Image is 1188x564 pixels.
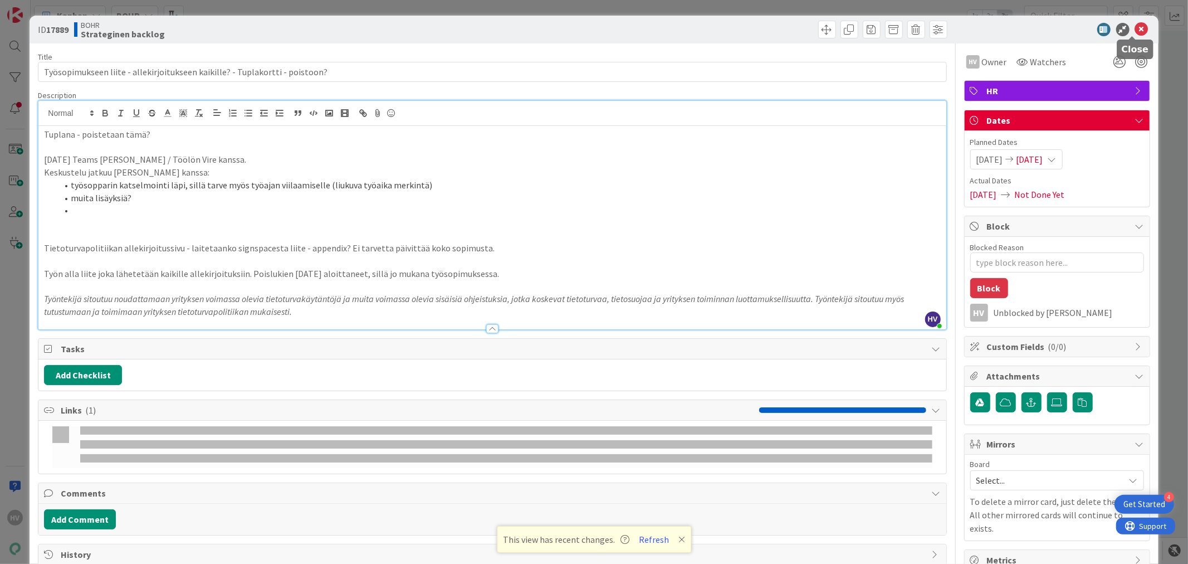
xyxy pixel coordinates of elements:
span: Watchers [1030,55,1067,69]
p: [DATE] Teams [PERSON_NAME] / Töölön Vire kanssa. [44,153,940,166]
span: Owner [982,55,1007,69]
li: työsopparin katselmointi läpi, sillä tarve myös työajan viilaamiselle (liukuva työaika merkintä) [57,179,940,192]
h5: Close [1122,44,1149,55]
div: 4 [1164,492,1174,502]
span: Description [38,90,76,100]
button: Refresh [635,532,673,547]
span: [DATE] [976,153,1003,166]
em: Työntekijä sitoutuu noudattamaan yrityksen voimassa olevia tietoturvakäytäntöjä ja muita voimassa... [44,293,906,317]
span: HR [987,84,1130,98]
p: Tuplana - poistetaan tämä? [44,128,940,141]
span: Links [61,403,753,417]
div: Get Started [1123,499,1165,510]
p: Tietoturvapolitiikan allekirjoitussivu - laitetaanko signspacesta liite - appendix? Ei tarvetta p... [44,242,940,255]
span: Comments [61,487,926,500]
span: Planned Dates [970,137,1144,148]
span: ( 0/0 ) [1048,341,1067,352]
div: HV [970,304,988,322]
span: Custom Fields [987,340,1130,353]
span: Attachments [987,369,1130,383]
span: History [61,548,926,561]
span: Board [970,460,990,468]
span: HV [925,312,941,327]
span: Tasks [61,342,926,356]
p: Keskustelu jatkuu [PERSON_NAME] kanssa: [44,166,940,179]
span: Select... [976,473,1119,488]
span: Support [23,2,51,15]
label: Title [38,52,52,62]
span: ID [38,23,69,36]
p: Työn alla liite joka lähetetään kaikille allekirjoituksiin. Poislukien [DATE] aloittaneet, sillä ... [44,268,940,280]
b: 17889 [46,24,69,35]
b: Strateginen backlog [81,30,165,38]
label: Blocked Reason [970,242,1024,252]
p: To delete a mirror card, just delete the card. All other mirrored cards will continue to exists. [970,495,1144,535]
span: BOHR [81,21,165,30]
button: Add Comment [44,509,116,529]
span: Actual Dates [970,175,1144,187]
input: type card name here... [38,62,946,82]
span: [DATE] [1016,153,1043,166]
span: Mirrors [987,437,1130,451]
button: Add Checklist [44,365,122,385]
button: Block [970,278,1008,298]
li: muita lisäyksiä? [57,192,940,205]
span: Block [987,220,1130,233]
span: Not Done Yet [1015,188,1065,201]
div: Unblocked by [PERSON_NAME] [994,308,1144,318]
span: ( 1 ) [85,405,96,416]
div: Open Get Started checklist, remaining modules: 4 [1114,495,1174,514]
span: This view has recent changes. [503,533,629,546]
span: Dates [987,114,1130,127]
div: HV [966,55,980,69]
span: [DATE] [970,188,997,201]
